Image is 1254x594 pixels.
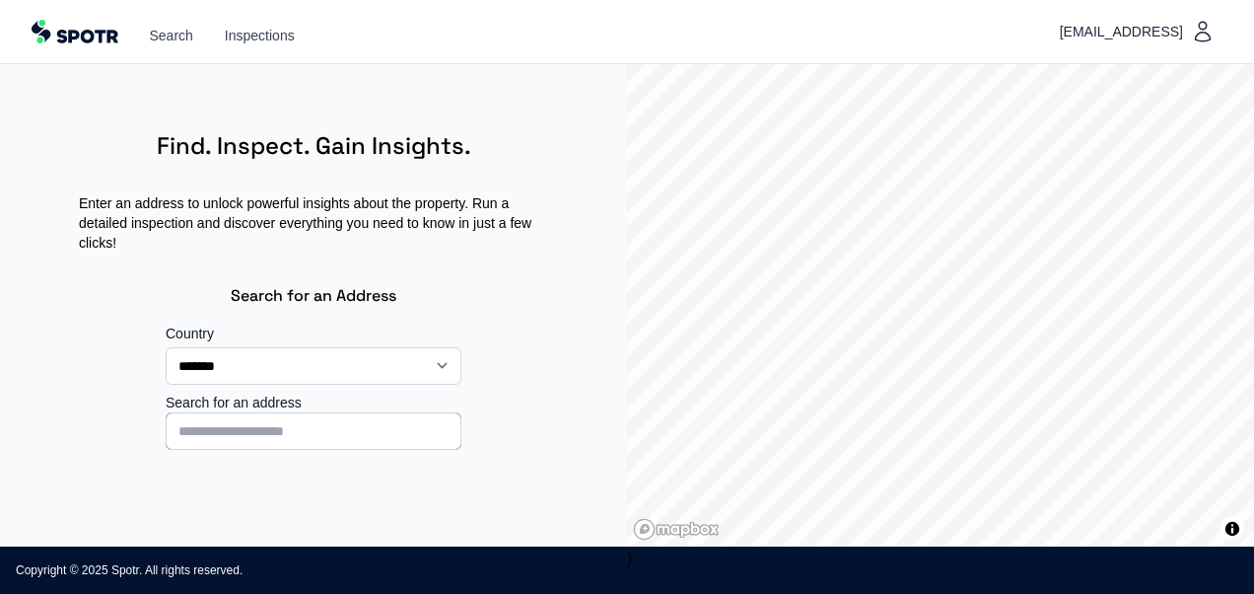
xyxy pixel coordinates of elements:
[1220,517,1244,541] button: Toggle attribution
[627,64,1254,547] div: )
[150,26,193,45] a: Search
[32,178,595,268] p: Enter an address to unlock powerful insights about the property. Run a detailed inspection and di...
[225,26,295,45] a: Inspections
[1060,20,1191,43] span: [EMAIL_ADDRESS]
[1052,12,1222,51] button: [EMAIL_ADDRESS]
[166,393,461,412] label: Search for an address
[166,324,461,343] label: Country
[633,518,720,541] a: Mapbox homepage
[231,268,396,324] h3: Search for an Address
[627,64,1254,547] canvas: Map
[157,114,471,178] h1: Find. Inspect. Gain Insights.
